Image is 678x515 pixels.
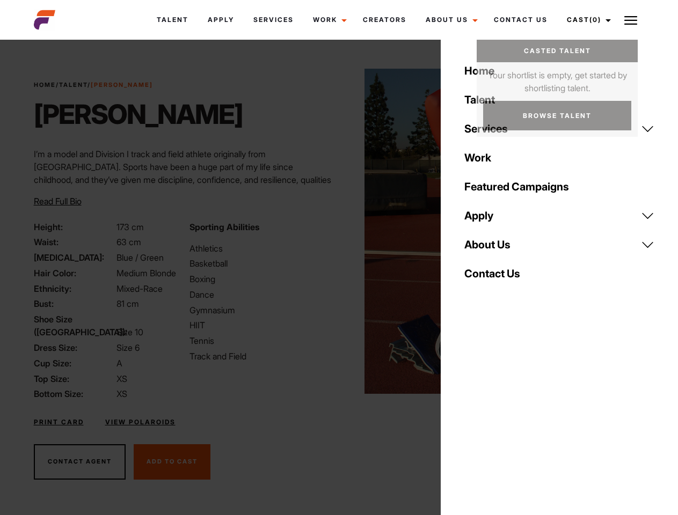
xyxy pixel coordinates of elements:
[34,341,114,354] span: Dress Size:
[34,195,82,208] button: Read Full Bio
[189,304,332,317] li: Gymnasium
[116,298,139,309] span: 81 cm
[59,81,88,89] a: Talent
[477,40,638,62] a: Casted Talent
[116,327,143,337] span: Size 10
[189,350,332,363] li: Track and Field
[34,297,114,310] span: Bust:
[477,62,638,94] p: Your shortlist is empty, get started by shortlisting talent.
[303,5,353,34] a: Work
[458,56,661,85] a: Home
[458,201,661,230] a: Apply
[189,257,332,270] li: Basketball
[34,372,114,385] span: Top Size:
[198,5,244,34] a: Apply
[416,5,484,34] a: About Us
[353,5,416,34] a: Creators
[134,444,210,480] button: Add To Cast
[34,282,114,295] span: Ethnicity:
[34,417,84,427] a: Print Card
[189,319,332,332] li: HIIT
[458,85,661,114] a: Talent
[34,251,114,264] span: [MEDICAL_DATA]:
[34,148,333,199] p: I’m a model and Division I track and field athlete originally from [GEOGRAPHIC_DATA]. Sports have...
[458,143,661,172] a: Work
[624,14,637,27] img: Burger icon
[189,242,332,255] li: Athletics
[34,387,114,400] span: Bottom Size:
[116,222,144,232] span: 173 cm
[189,222,259,232] strong: Sporting Abilities
[116,342,140,353] span: Size 6
[147,5,198,34] a: Talent
[458,172,661,201] a: Featured Campaigns
[116,358,122,369] span: A
[34,9,55,31] img: cropped-aefm-brand-fav-22-square.png
[34,196,82,207] span: Read Full Bio
[34,220,114,233] span: Height:
[458,259,661,288] a: Contact Us
[116,237,141,247] span: 63 cm
[116,252,164,263] span: Blue / Green
[34,357,114,370] span: Cup Size:
[484,5,557,34] a: Contact Us
[557,5,617,34] a: Cast(0)
[116,373,127,384] span: XS
[34,80,153,90] span: / /
[244,5,303,34] a: Services
[589,16,601,24] span: (0)
[34,444,126,480] button: Contact Agent
[105,417,176,427] a: View Polaroids
[34,313,114,339] span: Shoe Size ([GEOGRAPHIC_DATA]):
[91,81,153,89] strong: [PERSON_NAME]
[116,388,127,399] span: XS
[483,101,631,130] a: Browse Talent
[189,334,332,347] li: Tennis
[34,81,56,89] a: Home
[34,236,114,248] span: Waist:
[34,267,114,279] span: Hair Color:
[458,230,661,259] a: About Us
[458,114,661,143] a: Services
[116,268,176,278] span: Medium Blonde
[116,283,163,294] span: Mixed-Race
[34,98,243,130] h1: [PERSON_NAME]
[147,458,198,465] span: Add To Cast
[189,288,332,301] li: Dance
[189,273,332,285] li: Boxing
